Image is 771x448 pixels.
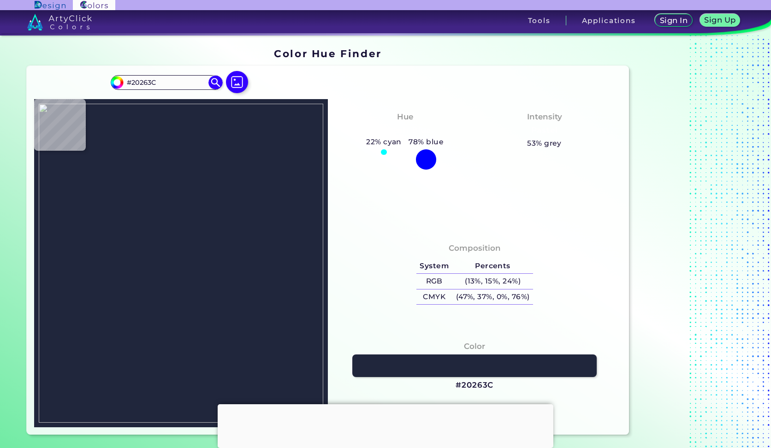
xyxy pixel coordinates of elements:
[27,14,92,30] img: logo_artyclick_colors_white.svg
[375,125,435,136] h3: Tealish Blue
[362,136,405,148] h5: 22% cyan
[397,110,413,124] h4: Hue
[416,258,452,273] h5: System
[528,17,551,24] h3: Tools
[208,76,222,89] img: icon search
[456,380,493,391] h3: #20263C
[527,137,562,149] h5: 53% grey
[124,76,209,88] input: type color..
[218,404,553,446] iframe: Advertisement
[452,274,533,289] h5: (13%, 15%, 24%)
[527,125,562,136] h3: Pastel
[416,274,452,289] h5: RGB
[416,289,452,305] h5: CMYK
[405,136,447,148] h5: 78% blue
[39,104,323,423] img: a839ebe2-eb8d-4dea-98e0-7a5857a2dc97
[449,242,501,255] h4: Composition
[452,258,533,273] h5: Percents
[702,15,738,26] a: Sign Up
[452,289,533,305] h5: (47%, 37%, 0%, 76%)
[633,44,748,438] iframe: Advertisement
[527,110,562,124] h4: Intensity
[706,17,735,24] h5: Sign Up
[657,15,690,26] a: Sign In
[464,340,485,353] h4: Color
[274,47,381,60] h1: Color Hue Finder
[226,71,248,93] img: icon picture
[35,1,65,10] img: ArtyClick Design logo
[582,17,636,24] h3: Applications
[661,17,686,24] h5: Sign In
